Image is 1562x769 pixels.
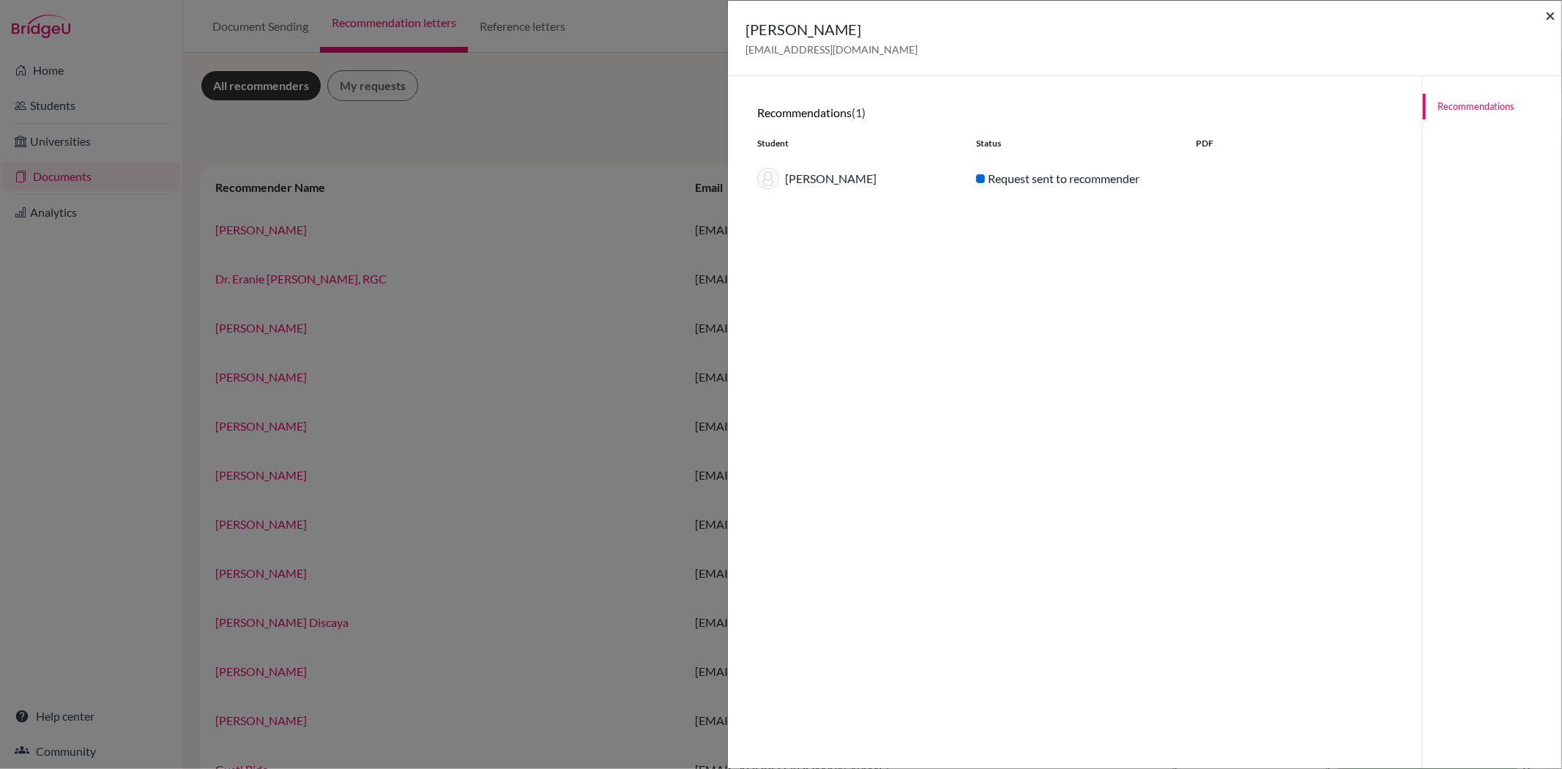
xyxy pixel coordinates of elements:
[852,105,866,119] span: (1)
[1185,137,1404,150] div: PDF
[746,168,965,190] div: [PERSON_NAME]
[757,168,779,190] img: thumb_default-9baad8e6c595f6d87dbccf3bc005204999cb094ff98a76d4c88bb8097aa52fd3.png
[1545,4,1555,26] span: ×
[965,170,1184,187] div: Request sent to recommender
[757,105,1393,119] h6: Recommendations
[1545,7,1555,24] button: Close
[745,18,918,40] h5: [PERSON_NAME]
[965,137,1184,150] div: Status
[745,43,918,56] span: [EMAIL_ADDRESS][DOMAIN_NAME]
[1423,94,1561,119] a: Recommendations
[746,137,965,150] div: Student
